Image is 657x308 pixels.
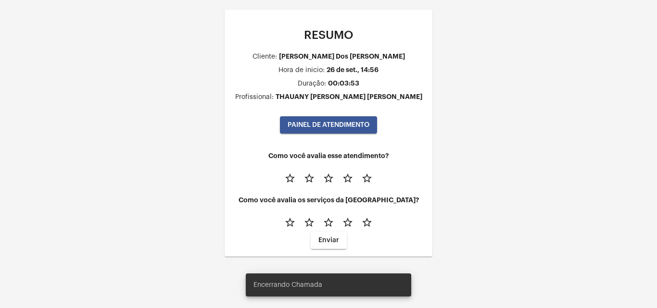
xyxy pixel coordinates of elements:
mat-icon: star_border [342,172,354,184]
mat-icon: star_border [361,217,373,228]
div: Cliente: [253,53,277,61]
button: Enviar [311,232,347,249]
div: Duração: [298,80,326,87]
mat-icon: star_border [303,172,315,184]
h4: Como você avalia esse atendimento? [232,152,425,160]
div: Profissional: [235,94,274,101]
p: RESUMO [232,29,425,41]
div: THAUANY [PERSON_NAME] [PERSON_NAME] [276,93,422,100]
span: PAINEL DE ATENDIMENTO [288,122,369,128]
mat-icon: star_border [284,217,296,228]
span: Encerrando Chamada [253,280,322,290]
mat-icon: star_border [361,172,373,184]
div: 00:03:53 [328,80,359,87]
mat-icon: star_border [284,172,296,184]
div: Hora de inicio: [278,67,325,74]
mat-icon: star_border [323,217,334,228]
div: [PERSON_NAME] Dos [PERSON_NAME] [279,53,405,60]
span: Enviar [318,237,339,244]
mat-icon: star_border [303,217,315,228]
h4: Como você avalia os serviços da [GEOGRAPHIC_DATA]? [232,197,425,204]
div: 26 de set., 14:56 [327,66,379,74]
button: PAINEL DE ATENDIMENTO [280,116,377,134]
mat-icon: star_border [342,217,354,228]
mat-icon: star_border [323,172,334,184]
